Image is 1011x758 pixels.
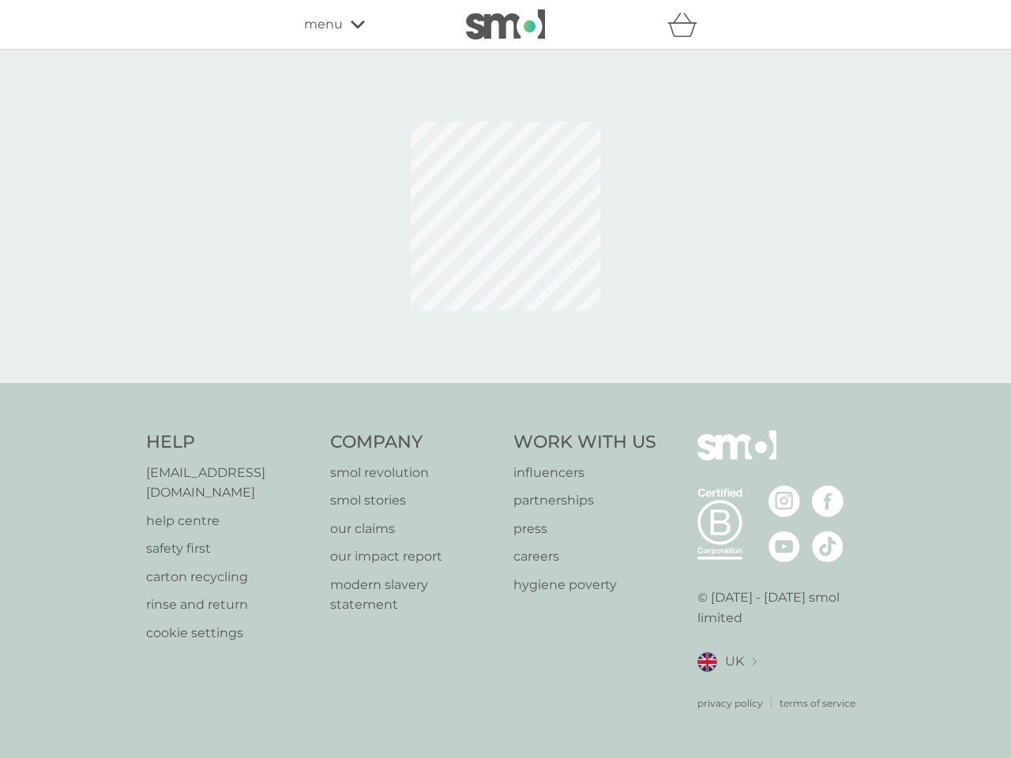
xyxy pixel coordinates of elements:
a: influencers [513,463,656,483]
a: carton recycling [146,567,314,587]
a: our claims [330,519,498,539]
span: menu [304,14,343,35]
a: our impact report [330,546,498,567]
a: smol revolution [330,463,498,483]
h4: Help [146,430,314,455]
a: modern slavery statement [330,575,498,615]
div: basket [667,9,707,40]
a: help centre [146,511,314,531]
img: visit the smol Tiktok page [812,531,844,562]
img: select a new location [752,658,757,666]
a: cookie settings [146,623,314,644]
a: hygiene poverty [513,575,656,595]
img: visit the smol Youtube page [769,531,800,562]
h4: Work With Us [513,430,656,455]
a: terms of service [780,696,855,711]
img: UK flag [697,652,717,672]
h4: Company [330,430,498,455]
a: safety first [146,538,314,559]
img: visit the smol Facebook page [812,486,844,517]
a: [EMAIL_ADDRESS][DOMAIN_NAME] [146,463,314,503]
a: press [513,519,656,539]
img: smol [697,430,776,484]
img: smol [466,9,545,39]
a: privacy policy [697,696,763,711]
img: visit the smol Instagram page [769,486,800,517]
span: UK [725,651,744,672]
a: rinse and return [146,595,314,615]
a: smol stories [330,490,498,511]
p: © [DATE] - [DATE] smol limited [697,587,866,628]
a: careers [513,546,656,567]
a: partnerships [513,490,656,511]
